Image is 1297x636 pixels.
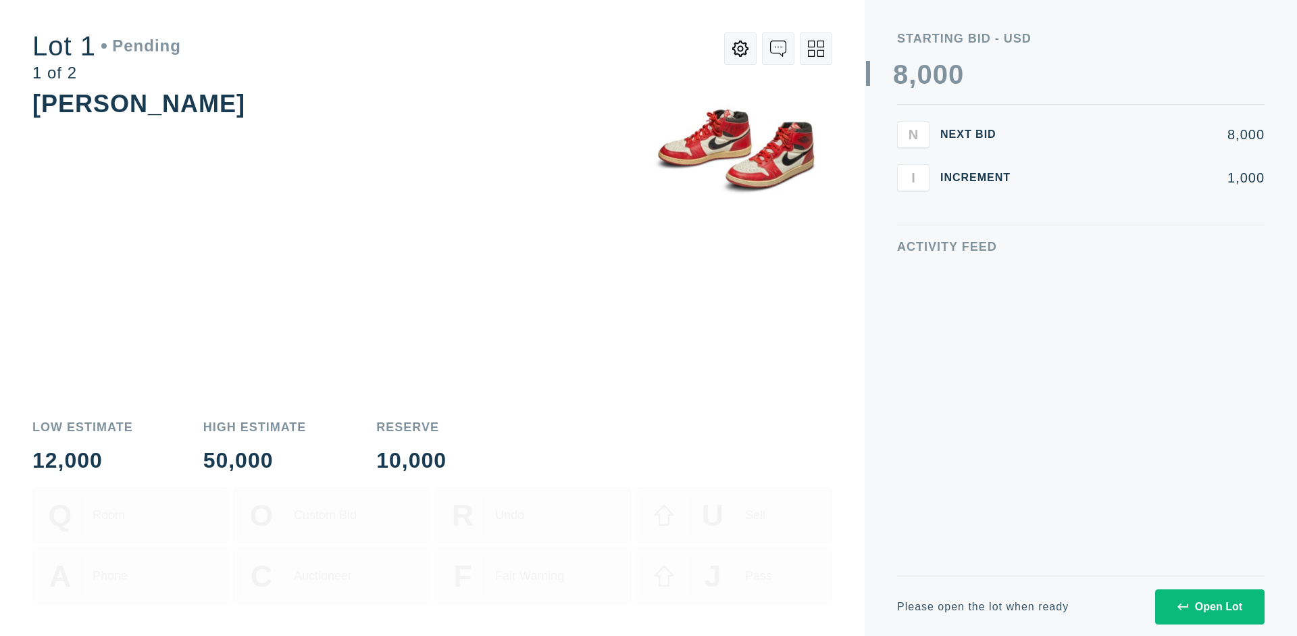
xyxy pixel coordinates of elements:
div: Next Bid [940,129,1021,140]
div: Lot 1 [32,32,181,59]
div: Increment [940,172,1021,183]
div: Pending [101,38,181,54]
button: N [897,121,930,148]
div: High Estimate [203,421,307,433]
div: 50,000 [203,449,307,471]
div: 0 [917,61,932,88]
div: 0 [948,61,964,88]
div: 8 [893,61,909,88]
button: I [897,164,930,191]
button: Open Lot [1155,589,1265,625]
div: Open Lot [1177,601,1242,613]
div: 10,000 [376,449,447,471]
div: 1 of 2 [32,65,181,81]
span: N [909,126,918,142]
div: Low Estimate [32,421,133,433]
span: I [911,170,915,185]
div: 12,000 [32,449,133,471]
div: 0 [933,61,948,88]
div: , [909,61,917,331]
div: Activity Feed [897,241,1265,253]
div: 8,000 [1032,128,1265,141]
div: [PERSON_NAME] [32,90,245,118]
div: Please open the lot when ready [897,602,1069,612]
div: Reserve [376,421,447,433]
div: 1,000 [1032,171,1265,185]
div: Starting Bid - USD [897,32,1265,45]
